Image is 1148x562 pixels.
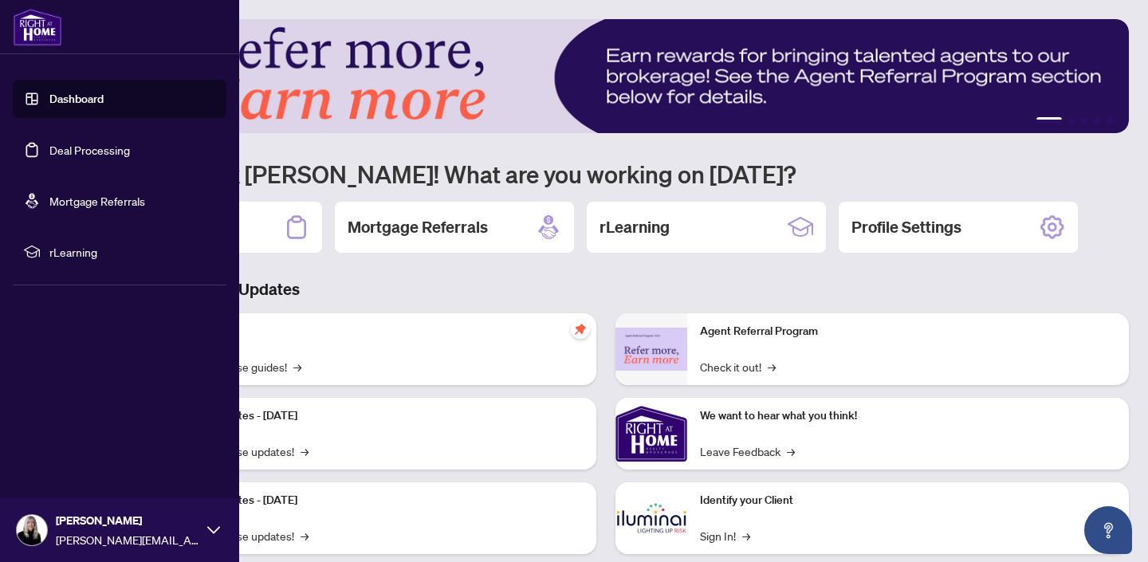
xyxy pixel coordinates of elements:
h1: Welcome back [PERSON_NAME]! What are you working on [DATE]? [83,159,1129,189]
img: We want to hear what you think! [615,398,687,470]
span: rLearning [49,243,215,261]
a: Deal Processing [49,143,130,157]
button: 1 [1036,117,1062,124]
button: 5 [1107,117,1113,124]
img: Slide 0 [83,19,1129,133]
span: [PERSON_NAME] [56,512,199,529]
span: → [301,527,309,544]
button: Open asap [1084,506,1132,554]
span: pushpin [571,320,590,339]
p: Agent Referral Program [700,323,1116,340]
p: Self-Help [167,323,584,340]
a: Sign In!→ [700,527,750,544]
img: Profile Icon [17,515,47,545]
span: [PERSON_NAME][EMAIL_ADDRESS][DOMAIN_NAME] [56,531,199,548]
span: → [742,527,750,544]
h3: Brokerage & Industry Updates [83,278,1129,301]
button: 2 [1068,117,1075,124]
p: Platform Updates - [DATE] [167,492,584,509]
a: Mortgage Referrals [49,194,145,208]
button: 3 [1081,117,1087,124]
button: 4 [1094,117,1100,124]
span: → [787,442,795,460]
p: Identify your Client [700,492,1116,509]
span: → [301,442,309,460]
span: → [293,358,301,375]
span: → [768,358,776,375]
h2: Mortgage Referrals [348,216,488,238]
img: Agent Referral Program [615,328,687,371]
img: logo [13,8,62,46]
p: Platform Updates - [DATE] [167,407,584,425]
a: Leave Feedback→ [700,442,795,460]
img: Identify your Client [615,482,687,554]
p: We want to hear what you think! [700,407,1116,425]
h2: rLearning [600,216,670,238]
a: Check it out!→ [700,358,776,375]
h2: Profile Settings [851,216,961,238]
a: Dashboard [49,92,104,106]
